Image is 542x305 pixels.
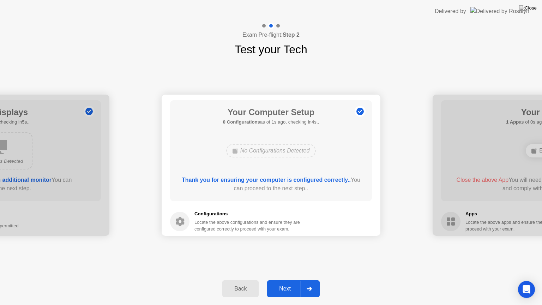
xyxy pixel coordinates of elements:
[518,281,535,298] div: Open Intercom Messenger
[519,5,537,11] img: Close
[267,280,320,297] button: Next
[223,119,260,125] b: 0 Configurations
[194,219,301,232] div: Locate the above configurations and ensure they are configured correctly to proceed with your exam.
[235,41,307,58] h1: Test your Tech
[242,31,300,39] h4: Exam Pre-flight:
[223,119,319,126] h5: as of 1s ago, checking in4s..
[470,7,529,15] img: Delivered by Rosalyn
[180,176,362,193] div: You can proceed to the next step..
[194,210,301,217] h5: Configurations
[435,7,466,16] div: Delivered by
[223,106,319,119] h1: Your Computer Setup
[182,177,351,183] b: Thank you for ensuring your computer is configured correctly..
[269,286,301,292] div: Next
[283,32,300,38] b: Step 2
[224,286,257,292] div: Back
[222,280,259,297] button: Back
[226,144,316,157] div: No Configurations Detected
